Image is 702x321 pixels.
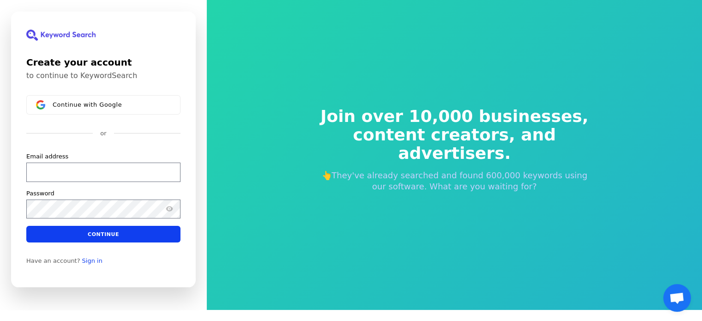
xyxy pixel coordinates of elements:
div: Open de chat [663,284,691,312]
a: Sign in [82,257,102,265]
img: Sign in with Google [36,100,45,109]
img: KeywordSearch [26,30,96,41]
p: or [100,129,106,138]
p: to continue to KeywordSearch [26,71,180,80]
span: content creators, and advertisers. [314,126,595,163]
h1: Create your account [26,55,180,69]
button: Sign in with GoogleContinue with Google [26,95,180,115]
label: Password [26,189,54,198]
span: Continue with Google [53,101,122,109]
button: Continue [26,226,180,242]
label: Email address [26,152,68,161]
span: Have an account? [26,257,80,265]
p: 👆They've already searched and found 600,000 keywords using our software. What are you waiting for? [314,170,595,192]
span: Join over 10,000 businesses, [314,107,595,126]
button: Show password [164,203,175,214]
